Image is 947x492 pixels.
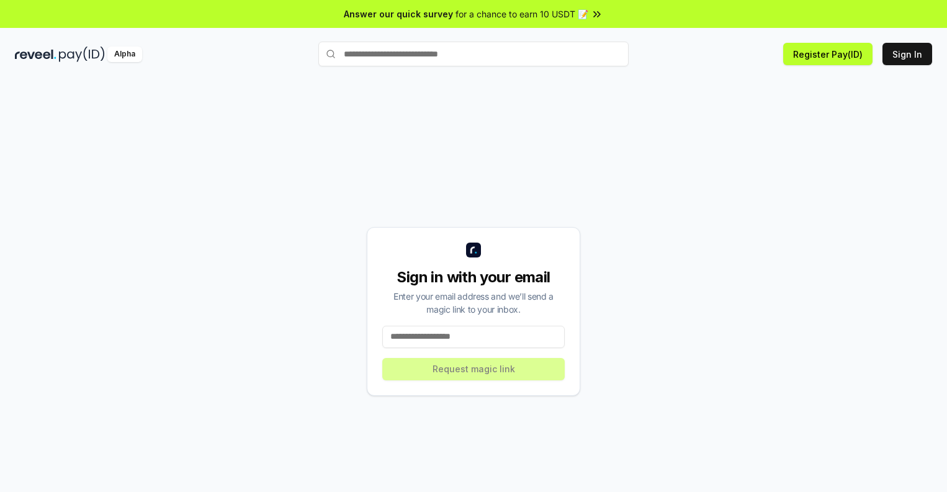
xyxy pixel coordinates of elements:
img: reveel_dark [15,47,56,62]
button: Register Pay(ID) [783,43,873,65]
div: Enter your email address and we’ll send a magic link to your inbox. [382,290,565,316]
span: for a chance to earn 10 USDT 📝 [456,7,588,20]
div: Alpha [107,47,142,62]
span: Answer our quick survey [344,7,453,20]
img: logo_small [466,243,481,257]
div: Sign in with your email [382,267,565,287]
button: Sign In [882,43,932,65]
img: pay_id [59,47,105,62]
